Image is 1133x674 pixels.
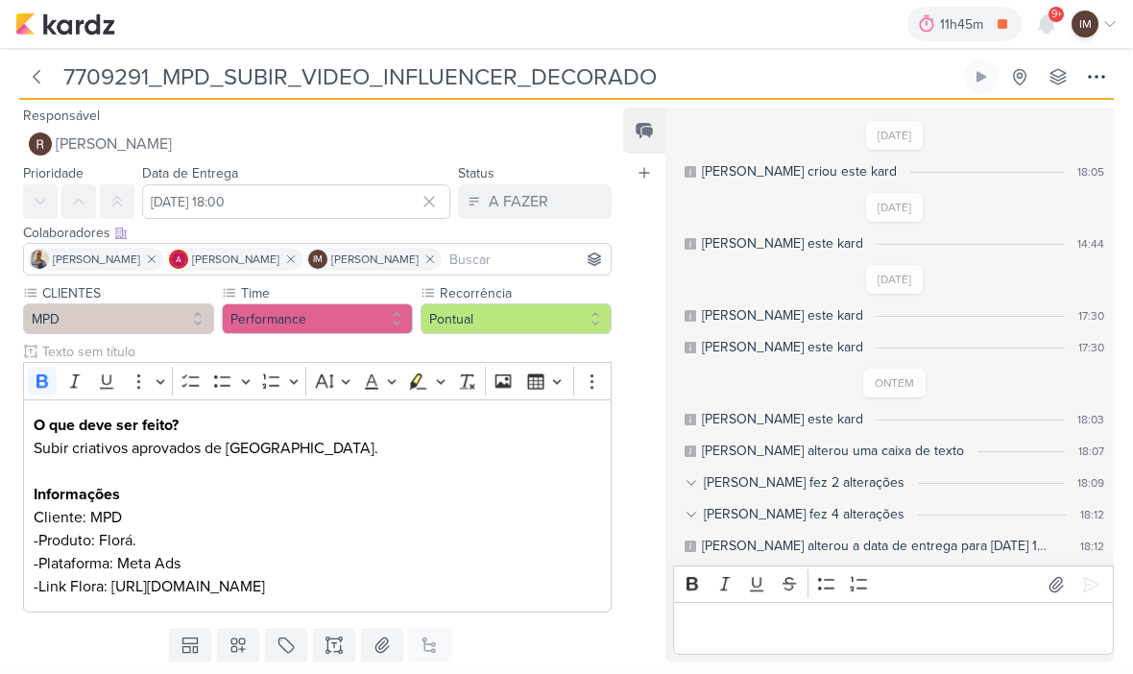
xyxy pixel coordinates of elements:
strong: O que deve ser feito? [34,416,179,435]
div: 17:30 [1078,307,1104,325]
div: 11h45m [940,14,989,35]
div: Isabella Machado Guimarães [308,250,327,269]
div: Isabella arquivou este kard [702,233,863,253]
p: IM [313,255,323,265]
button: Performance [222,303,413,334]
span: [PERSON_NAME] [192,251,279,268]
label: Recorrência [438,283,612,303]
div: Este log é visível à todos no kard [685,166,696,178]
p: Subir criativos aprovados de [GEOGRAPHIC_DATA]. [34,437,602,460]
label: Time [239,283,413,303]
div: 18:09 [1077,474,1104,492]
span: [PERSON_NAME] [53,251,140,268]
img: Iara Santos [30,250,49,269]
label: Data de Entrega [142,165,238,181]
p: -Plataforma: Meta Ads [34,552,602,575]
button: Pontual [421,303,612,334]
p: Cliente: MPD [34,506,602,529]
div: Este log é visível à todos no kard [685,238,696,250]
div: Isabella alterou uma caixa de texto [702,441,964,461]
div: Caroline alterou a data de entrega para 13/10, 18:00 [702,536,1053,556]
div: Este log é visível à todos no kard [685,541,696,552]
div: 17:30 [1078,339,1104,356]
div: Isabella criou este kard [702,161,897,181]
div: 18:12 [1080,538,1104,555]
span: [PERSON_NAME] [331,251,419,268]
input: Texto sem título [38,342,612,362]
label: Responsável [23,108,100,124]
span: [PERSON_NAME] [56,132,172,156]
div: Editor toolbar [23,362,612,399]
label: CLIENTES [40,283,214,303]
div: Isabella desarquivou este kard [702,409,863,429]
span: 9+ [1051,7,1062,22]
div: Colaboradores [23,223,612,243]
label: Prioridade [23,165,84,181]
img: Rafael Dornelles [29,132,52,156]
div: 14:44 [1077,235,1104,253]
input: Buscar [446,248,607,271]
div: Ligar relógio [974,69,989,84]
div: Este log é visível à todos no kard [685,310,696,322]
div: Este log é visível à todos no kard [685,342,696,353]
p: -Produto: Florá. [34,529,602,552]
div: Este log é visível à todos no kard [685,414,696,425]
strong: Informações [34,485,120,504]
div: Isabella arquivou este kard [702,337,863,357]
button: [PERSON_NAME] [23,127,612,161]
button: A FAZER [458,184,612,219]
div: Editor toolbar [673,566,1114,603]
div: 18:07 [1078,443,1104,460]
div: Editor editing area: main [673,602,1114,655]
div: [PERSON_NAME] fez 4 alterações [704,504,904,524]
p: IM [1079,15,1092,33]
div: 18:12 [1080,506,1104,523]
div: Editor editing area: main [23,399,612,614]
div: [PERSON_NAME] fez 2 alterações [704,472,904,493]
button: MPD [23,303,214,334]
div: 18:05 [1077,163,1104,181]
div: Este log é visível à todos no kard [685,445,696,457]
div: 18:03 [1077,411,1104,428]
input: Select a date [142,184,450,219]
img: Alessandra Gomes [169,250,188,269]
div: Isabella desarquivou este kard [702,305,863,325]
p: -Link Flora: [URL][DOMAIN_NAME] [34,575,602,598]
div: Isabella Machado Guimarães [1072,11,1098,37]
div: A FAZER [489,190,548,213]
label: Status [458,165,494,181]
img: kardz.app [15,12,115,36]
input: Kard Sem Título [58,60,960,94]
